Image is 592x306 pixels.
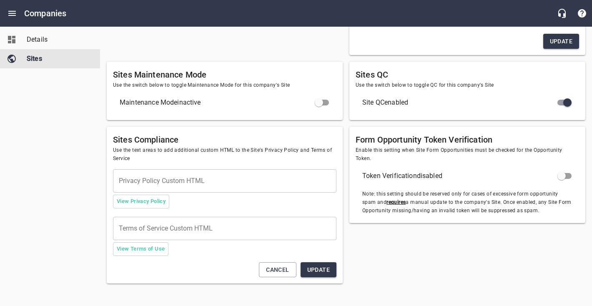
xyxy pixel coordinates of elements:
span: Use the switch below to toggle QC for this company's Site [356,81,579,90]
span: Site QC enabled [362,98,559,108]
button: Update [543,34,579,49]
span: Details [27,35,90,45]
button: Support Portal [572,3,592,23]
span: Maintenance Mode inactive [120,98,316,108]
h6: Sites QC [356,68,579,81]
button: Cancel [259,262,296,278]
h6: Sites Maintenance Mode [113,68,336,81]
span: Update [307,265,330,275]
h6: Form Opportunity Token Verification [356,133,579,146]
span: Update [550,36,572,47]
span: Enable this setting when Site Form Opportunities must be checked for the Opportunity Token. [356,146,579,163]
span: Use the switch below to toggle Maintenance Mode for this company's Site [113,81,336,90]
button: Update [301,262,336,278]
button: View Privacy Policy [113,195,169,208]
h6: Sites Compliance [113,133,336,146]
button: Live Chat [552,3,572,23]
button: Open drawer [2,3,22,23]
h6: Companies [24,7,66,20]
span: Sites [27,54,90,64]
span: Use the text areas to add additional custom HTML to the Site's Privacy Policy and Terms of Service [113,146,336,163]
span: Cancel [266,265,289,275]
span: View Privacy Policy [117,197,166,206]
u: requires [386,199,406,205]
span: Token Verification disabled [362,171,559,181]
span: Note: this setting should be reserved only for cases of excessive form opportunity spam and a man... [362,190,572,215]
button: View Terms of Use [113,242,168,256]
span: View Terms of Use [117,244,165,254]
